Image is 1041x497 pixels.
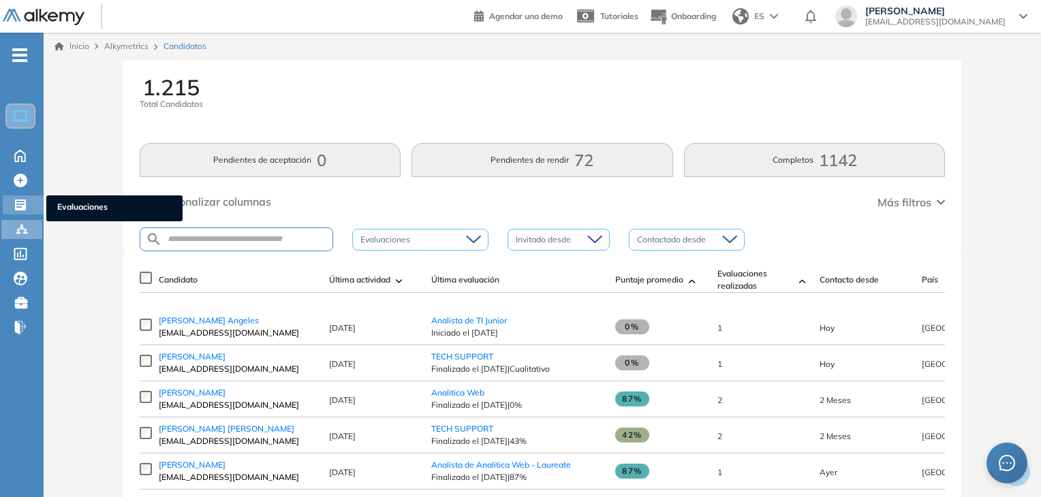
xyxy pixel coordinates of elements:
span: 42% [615,428,649,443]
span: Total Candidatos [140,98,203,110]
span: Alkymetrics [104,41,149,51]
button: Pendientes de rendir72 [411,143,673,177]
span: Agendar una demo [489,11,563,21]
a: [PERSON_NAME] Angeles [159,315,315,327]
button: Más filtros [877,194,945,210]
span: 2 [717,395,722,405]
span: [EMAIL_ADDRESS][DOMAIN_NAME] [159,327,315,339]
span: 16-jul-2025 [820,395,851,405]
span: [GEOGRAPHIC_DATA] [922,323,1007,333]
span: 23-sep-2025 [820,359,835,369]
a: [PERSON_NAME] [PERSON_NAME] [159,423,315,435]
a: Inicio [55,40,89,52]
img: world [732,8,749,25]
span: Última evaluación [431,274,499,286]
span: [EMAIL_ADDRESS][DOMAIN_NAME] [159,471,315,483]
span: [GEOGRAPHIC_DATA] [922,467,1007,477]
img: [missing "en.ARROW_ALT" translation] [799,279,806,283]
span: [PERSON_NAME] Angeles [159,315,259,325]
span: [PERSON_NAME] [159,351,226,362]
a: [PERSON_NAME] [159,459,315,471]
span: 1 [717,467,722,477]
span: Puntaje promedio [615,274,683,286]
span: [DATE] [329,431,356,441]
span: 2 [717,431,722,441]
span: 87% [615,464,649,479]
a: [PERSON_NAME] [159,387,315,399]
span: [GEOGRAPHIC_DATA] [922,431,1007,441]
a: TECH SUPPORT [431,351,493,362]
span: [GEOGRAPHIC_DATA] [922,395,1007,405]
span: 25-jun-2025 [820,431,851,441]
span: Más filtros [877,194,931,210]
a: Analista de TI Junior [431,315,507,325]
a: [PERSON_NAME] [159,351,315,363]
span: Iniciado el [DATE] [431,327,602,339]
span: [PERSON_NAME] [865,5,1006,16]
span: Evaluaciones realizadas [717,268,794,292]
span: [EMAIL_ADDRESS][DOMAIN_NAME] [159,399,315,411]
span: [EMAIL_ADDRESS][DOMAIN_NAME] [159,435,315,447]
span: Contacto desde [820,274,879,286]
span: [DATE] [329,323,356,333]
span: Finalizado el [DATE] | 43% [431,435,602,447]
span: [DATE] [329,467,356,477]
span: 87% [615,391,649,406]
button: Personalizar columnas [140,193,271,210]
span: [GEOGRAPHIC_DATA] [922,359,1007,369]
span: País [922,274,938,286]
span: Finalizado el [DATE] | 0% [431,399,602,411]
span: 22-sep-2025 [820,467,837,477]
span: Personalizar columnas [156,193,271,210]
button: Pendientes de aceptación0 [140,143,401,177]
a: Analitica Web [431,387,484,398]
span: [EMAIL_ADDRESS][DOMAIN_NAME] [159,363,315,375]
span: [EMAIL_ADDRESS][DOMAIN_NAME] [865,16,1006,27]
span: [PERSON_NAME] [PERSON_NAME] [159,423,294,434]
button: Completos1142 [684,143,946,177]
img: SEARCH_ALT [146,231,162,248]
span: [PERSON_NAME] [159,387,226,398]
span: Onboarding [671,11,716,21]
img: [missing "en.ARROW_ALT" translation] [396,279,403,283]
span: Finalizado el [DATE] | 87% [431,471,602,483]
span: 0% [615,319,649,334]
a: TECH SUPPORT [431,423,493,434]
i: - [12,54,27,57]
span: 23-sep-2025 [820,323,835,333]
span: Evaluaciones [57,201,172,216]
span: ES [754,10,764,22]
span: Tutoriales [600,11,638,21]
img: arrow [770,14,778,19]
span: 1 [717,323,722,333]
span: message [999,455,1015,471]
img: Logo [3,9,84,26]
span: Finalizado el [DATE] | Cualitativo [431,363,602,375]
span: [DATE] [329,395,356,405]
span: 0% [615,355,649,370]
button: Onboarding [649,2,716,31]
span: Última actividad [329,274,390,286]
img: [missing "en.ARROW_ALT" translation] [689,279,696,283]
span: [PERSON_NAME] [159,460,226,470]
span: Candidato [159,274,198,286]
span: [DATE] [329,359,356,369]
a: Analista de Analitica Web - Laureate [431,460,571,470]
a: Agendar una demo [474,7,563,23]
span: 1.215 [142,76,200,98]
span: 1 [717,359,722,369]
span: Candidatos [164,40,206,52]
